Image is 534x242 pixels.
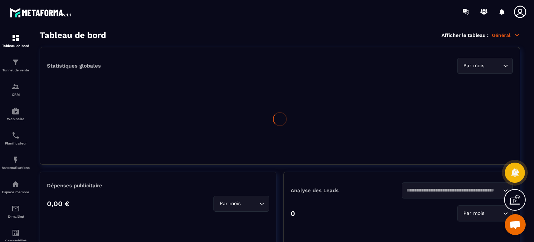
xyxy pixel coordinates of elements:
[11,131,20,140] img: scheduler
[11,180,20,188] img: automations
[218,200,242,208] span: Par mois
[442,32,488,38] p: Afficher le tableau :
[406,187,502,194] input: Search for option
[11,58,20,67] img: formation
[40,30,106,40] h3: Tableau de bord
[2,150,30,175] a: automationsautomationsAutomatisations
[457,58,513,74] div: Search for option
[213,196,269,212] div: Search for option
[47,63,101,69] p: Statistiques globales
[2,126,30,150] a: schedulerschedulerPlanificateur
[11,83,20,91] img: formation
[11,34,20,42] img: formation
[486,210,501,217] input: Search for option
[2,190,30,194] p: Espace membre
[2,117,30,121] p: Webinaire
[462,62,486,70] span: Par mois
[402,182,513,198] div: Search for option
[2,102,30,126] a: automationsautomationsWebinaire
[11,204,20,213] img: email
[486,62,501,70] input: Search for option
[457,205,513,221] div: Search for option
[11,229,20,237] img: accountant
[47,182,269,189] p: Dépenses publicitaire
[2,141,30,145] p: Planificateur
[47,200,70,208] p: 0,00 €
[2,68,30,72] p: Tunnel de vente
[2,29,30,53] a: formationformationTableau de bord
[2,77,30,102] a: formationformationCRM
[2,214,30,218] p: E-mailing
[10,6,72,19] img: logo
[2,53,30,77] a: formationformationTunnel de vente
[2,44,30,48] p: Tableau de bord
[11,107,20,115] img: automations
[291,187,402,194] p: Analyse des Leads
[462,210,486,217] span: Par mois
[2,175,30,199] a: automationsautomationsEspace membre
[505,214,526,235] a: Ouvrir le chat
[11,156,20,164] img: automations
[242,200,258,208] input: Search for option
[492,32,520,38] p: Général
[291,209,295,218] p: 0
[2,166,30,170] p: Automatisations
[2,93,30,96] p: CRM
[2,199,30,224] a: emailemailE-mailing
